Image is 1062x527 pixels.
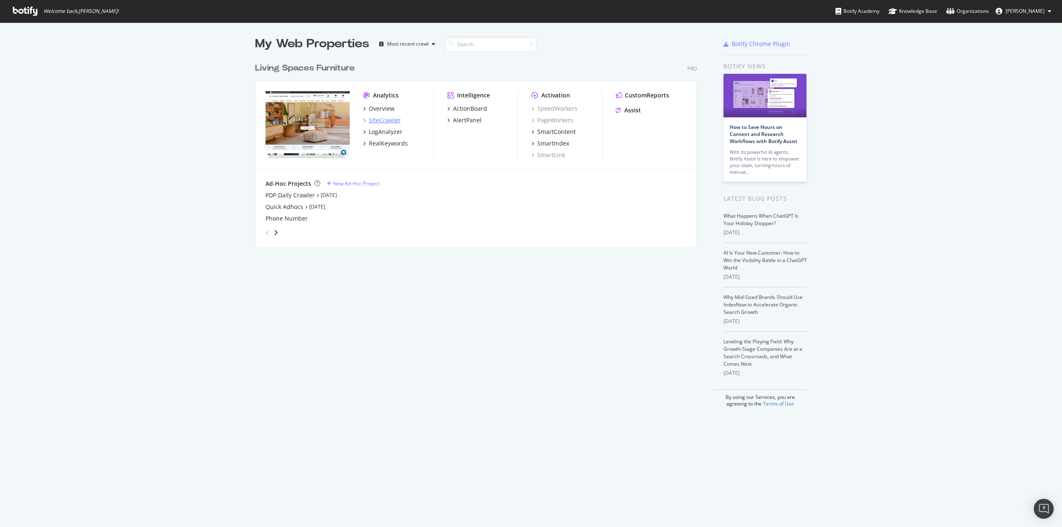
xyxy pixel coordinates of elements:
[531,128,576,136] a: SmartContent
[447,104,487,113] a: ActionBoard
[730,149,800,175] div: With its powerful AI agents, Botify Assist is here to empower your team, turning hours of manual…
[387,41,429,46] div: Most recent crawl
[723,318,807,325] div: [DATE]
[531,104,577,113] a: SpeedWorkers
[763,400,794,407] a: Terms of Use
[730,124,797,145] a: How to Save Hours on Content and Research Workflows with Botify Assist
[723,294,803,316] a: Why Mid-Sized Brands Should Use IndexNow to Accelerate Organic Search Growth
[447,116,482,124] a: AlertPanel
[265,91,350,158] img: livingspaces.com
[624,106,641,114] div: Assist
[309,203,325,210] a: [DATE]
[723,369,807,377] div: [DATE]
[537,128,576,136] div: SmartContent
[453,116,482,124] div: AlertPanel
[363,104,395,113] a: Overview
[531,139,569,148] a: SmartIndex
[723,40,790,48] a: Botify Chrome Plugin
[457,91,490,100] div: Intelligence
[369,104,395,113] div: Overview
[687,65,697,72] div: Pro
[369,116,401,124] div: SiteCrawler
[541,91,570,100] div: Activation
[369,139,408,148] div: RealKeywords
[44,8,119,15] span: Welcome back, [PERSON_NAME] !
[946,7,989,15] div: Organizations
[321,192,337,199] a: [DATE]
[723,229,807,236] div: [DATE]
[531,151,565,159] a: SmartLink
[537,139,569,148] div: SmartIndex
[273,228,279,237] div: angle-right
[616,106,641,114] a: Assist
[255,62,355,74] div: Living Spaces Furniture
[255,62,358,74] a: Living Spaces Furniture
[625,91,669,100] div: CustomReports
[453,104,487,113] div: ActionBoard
[255,36,369,52] div: My Web Properties
[723,249,807,271] a: AI Is Your New Customer: How to Win the Visibility Battle in a ChatGPT World
[1006,7,1045,15] span: Svetlana Li
[327,180,379,187] a: New Ad-Hoc Project
[1034,499,1054,519] div: Open Intercom Messenger
[262,226,273,239] div: angle-left
[373,91,399,100] div: Analytics
[713,389,807,407] div: By using our Services, you are agreeing to the
[723,212,799,227] a: What Happens When ChatGPT Is Your Holiday Shopper?
[265,191,315,199] a: PDP Daily Crawler
[265,180,311,188] div: Ad-Hoc Projects
[369,128,402,136] div: LogAnalyzer
[889,7,937,15] div: Knowledge Base
[723,338,802,367] a: Leveling the Playing Field: Why Growth-Stage Companies Are at a Search Crossroads, and What Comes...
[835,7,879,15] div: Botify Academy
[265,203,303,211] a: Quick Adhocs
[723,273,807,281] div: [DATE]
[363,139,408,148] a: RealKeywords
[265,214,308,223] a: Phone Number
[616,91,669,100] a: CustomReports
[531,116,573,124] a: PageWorkers
[723,74,806,117] img: How to Save Hours on Content and Research Workflows with Botify Assist
[732,40,790,48] div: Botify Chrome Plugin
[376,37,438,51] button: Most recent crawl
[333,180,379,187] div: New Ad-Hoc Project
[255,52,704,247] div: grid
[363,128,402,136] a: LogAnalyzer
[363,116,401,124] a: SiteCrawler
[723,62,807,71] div: Botify news
[445,37,536,51] input: Search
[723,194,807,203] div: Latest Blog Posts
[989,5,1058,18] button: [PERSON_NAME]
